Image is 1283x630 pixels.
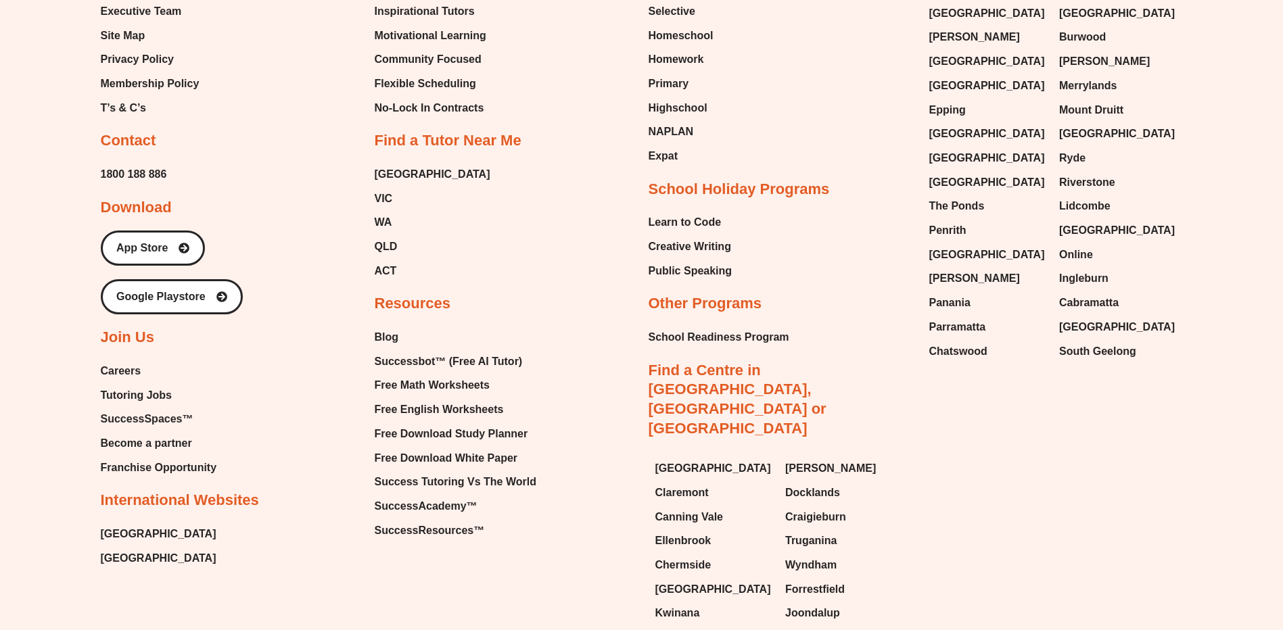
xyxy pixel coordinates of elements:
[375,352,536,372] a: Successbot™ (Free AI Tutor)
[1059,3,1176,24] a: [GEOGRAPHIC_DATA]
[785,579,845,600] span: Forrestfield
[1059,220,1176,241] a: [GEOGRAPHIC_DATA]
[649,98,714,118] a: Highschool
[929,124,1046,144] a: [GEOGRAPHIC_DATA]
[655,579,771,600] span: [GEOGRAPHIC_DATA]
[101,361,141,381] span: Careers
[375,327,399,347] span: Blog
[655,603,700,623] span: Kwinana
[375,131,521,151] h2: Find a Tutor Near Me
[929,76,1046,96] a: [GEOGRAPHIC_DATA]
[785,603,840,623] span: Joondalup
[655,483,772,503] a: Claremont
[929,220,1046,241] a: Penrith
[785,555,902,575] a: Wyndham
[101,524,216,544] a: [GEOGRAPHIC_DATA]
[649,98,707,118] span: Highschool
[1059,76,1176,96] a: Merrylands
[101,98,146,118] span: T’s & C’s
[1059,51,1150,72] span: [PERSON_NAME]
[929,27,1046,47] a: [PERSON_NAME]
[655,458,772,479] a: [GEOGRAPHIC_DATA]
[649,212,732,233] a: Learn to Code
[1059,268,1176,289] a: Ingleburn
[649,237,731,257] span: Creative Writing
[375,1,475,22] span: Inspirational Tutors
[101,1,182,22] span: Executive Team
[375,496,536,516] a: SuccessAcademy™
[101,98,200,118] a: T’s & C’s
[785,603,902,623] a: Joondalup
[655,531,772,551] a: Ellenbrook
[1059,196,1176,216] a: Lidcombe
[1059,124,1176,144] a: [GEOGRAPHIC_DATA]
[929,51,1046,72] a: [GEOGRAPHIC_DATA]
[929,3,1046,24] a: [GEOGRAPHIC_DATA]
[1059,341,1136,362] span: South Geelong
[785,579,902,600] a: Forrestfield
[649,146,678,166] span: Expat
[649,122,694,142] span: NAPLAN
[1059,268,1109,289] span: Ingleburn
[375,496,477,516] span: SuccessAcademy™
[116,291,206,302] span: Google Playstore
[101,231,205,266] a: App Store
[1059,245,1093,265] span: Online
[655,531,712,551] span: Ellenbrook
[375,520,536,541] a: SuccessResources™
[375,375,490,395] span: Free Math Worksheets
[101,26,145,46] span: Site Map
[101,385,217,406] a: Tutoring Jobs
[375,49,482,70] span: Community Focused
[649,212,722,233] span: Learn to Code
[929,172,1045,193] span: [GEOGRAPHIC_DATA]
[375,189,393,209] span: VIC
[655,603,772,623] a: Kwinana
[929,196,985,216] span: The Ponds
[375,294,451,314] h2: Resources
[101,328,154,347] h2: Join Us
[929,172,1046,193] a: [GEOGRAPHIC_DATA]
[375,212,392,233] span: WA
[1059,293,1176,313] a: Cabramatta
[929,220,966,241] span: Penrith
[375,49,490,70] a: Community Focused
[375,424,536,444] a: Free Download Study Planner
[375,189,490,209] a: VIC
[375,327,536,347] a: Blog
[929,245,1045,265] span: [GEOGRAPHIC_DATA]
[1059,27,1176,47] a: Burwood
[1059,293,1119,313] span: Cabramatta
[649,362,826,437] a: Find a Centre in [GEOGRAPHIC_DATA], [GEOGRAPHIC_DATA] or [GEOGRAPHIC_DATA]
[101,361,217,381] a: Careers
[785,555,837,575] span: Wyndham
[101,433,217,454] a: Become a partner
[101,548,216,568] span: [GEOGRAPHIC_DATA]
[929,341,987,362] span: Chatswood
[101,74,200,94] a: Membership Policy
[649,146,714,166] a: Expat
[1059,341,1176,362] a: South Geelong
[649,261,732,281] a: Public Speaking
[785,507,846,527] span: Craigieburn
[1059,245,1176,265] a: Online
[929,148,1045,168] span: [GEOGRAPHIC_DATA]
[375,237,398,257] span: QLD
[375,472,536,492] span: Success Tutoring Vs The World
[649,237,732,257] a: Creative Writing
[655,458,771,479] span: [GEOGRAPHIC_DATA]
[1059,100,1123,120] span: Mount Druitt
[101,198,172,218] h2: Download
[375,237,490,257] a: QLD
[785,531,902,551] a: Truganina
[375,164,490,185] a: [GEOGRAPHIC_DATA]
[101,279,243,314] a: Google Playstore
[655,507,772,527] a: Canning Vale
[649,327,789,347] a: School Readiness Program
[375,74,490,94] a: Flexible Scheduling
[649,122,714,142] a: NAPLAN
[1059,27,1106,47] span: Burwood
[1059,196,1111,216] span: Lidcombe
